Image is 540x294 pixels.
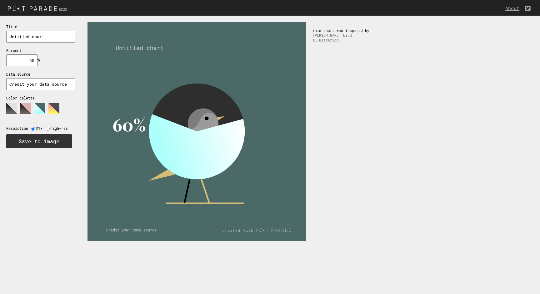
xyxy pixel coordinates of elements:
[112,113,146,136] text: 60%
[312,33,352,42] a: [PERSON_NAME] bird illustration
[306,22,381,48] div: this chart was inspired by
[6,72,75,77] p: Data source
[50,126,71,131] label: high-res
[6,126,31,131] label: Resolution
[36,126,46,131] label: @1x
[116,44,164,52] text: Untitled chart
[505,5,522,11] a: About
[6,48,75,53] p: Percent
[106,227,157,232] text: Credit your data source
[6,24,75,29] p: Title
[6,134,72,148] button: Save to image
[6,96,75,100] p: Color palette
